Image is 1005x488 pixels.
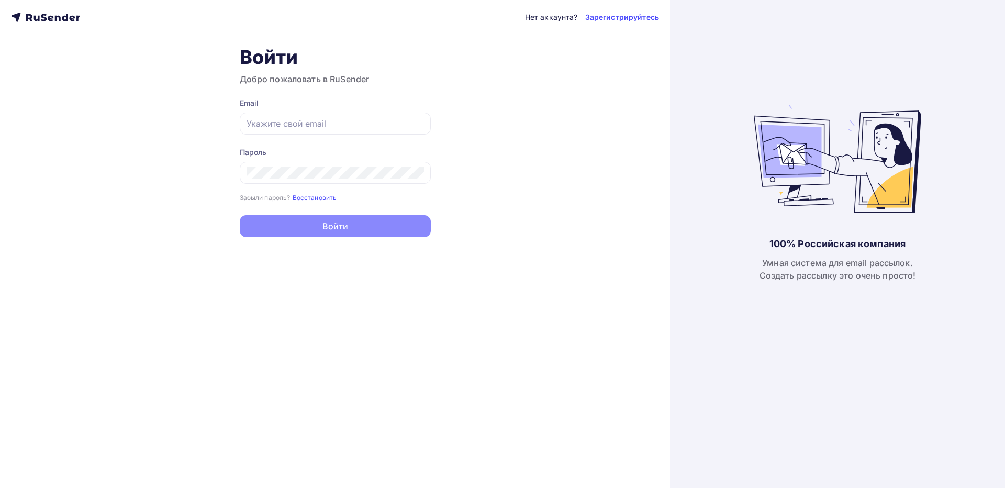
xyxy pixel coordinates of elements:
[240,194,291,202] small: Забыли пароль?
[240,98,431,108] div: Email
[769,238,906,250] div: 100% Российская компания
[525,12,578,23] div: Нет аккаунта?
[240,73,431,85] h3: Добро пожаловать в RuSender
[293,194,337,202] small: Восстановить
[293,193,337,202] a: Восстановить
[585,12,659,23] a: Зарегистрируйтесь
[247,117,424,130] input: Укажите свой email
[240,46,431,69] h1: Войти
[240,215,431,237] button: Войти
[760,257,916,282] div: Умная система для email рассылок. Создать рассылку это очень просто!
[240,147,431,158] div: Пароль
